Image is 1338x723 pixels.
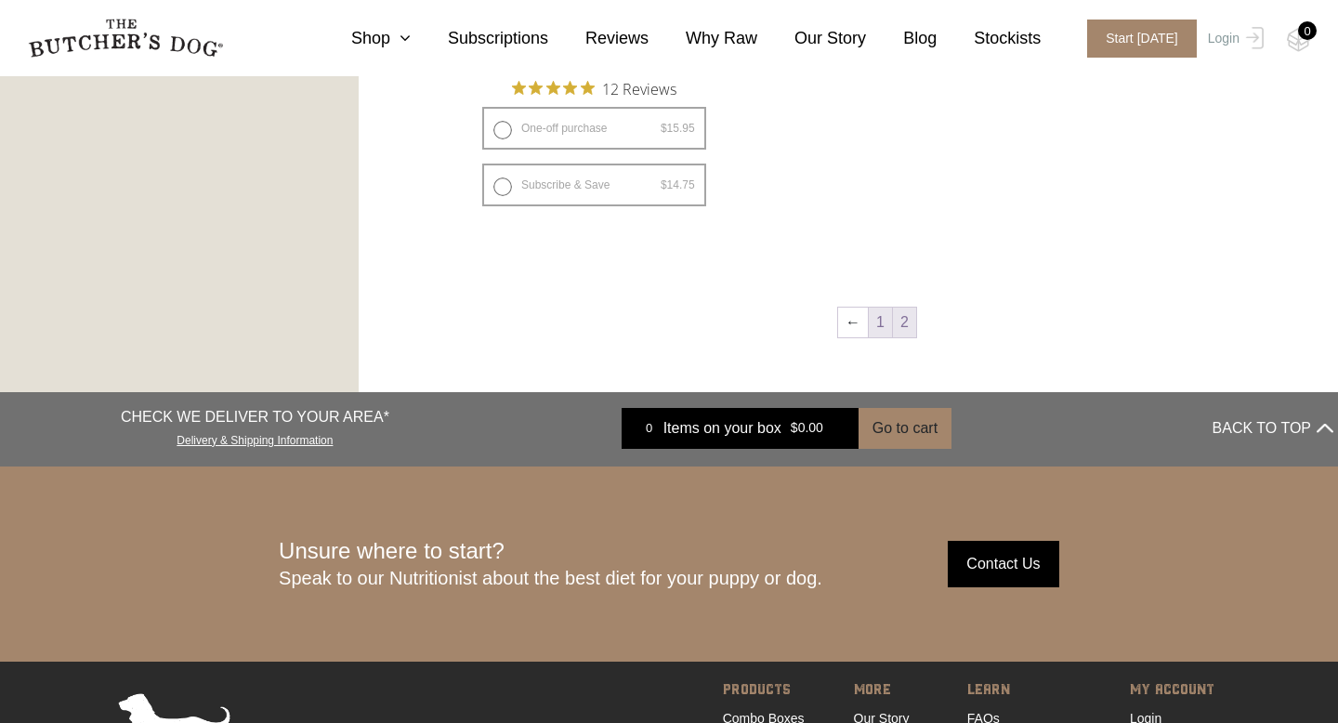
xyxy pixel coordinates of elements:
[723,678,805,704] span: PRODUCTS
[1298,21,1317,40] div: 0
[622,408,859,449] a: 0 Items on your box $0.00
[661,178,695,191] bdi: 14.75
[314,26,411,51] a: Shop
[279,568,822,588] span: Speak to our Nutritionist about the best diet for your puppy or dog.
[279,538,822,590] div: Unsure where to start?
[854,678,918,704] span: MORE
[893,308,916,337] span: Page 2
[791,420,823,435] bdi: 0.00
[661,122,667,135] span: $
[636,419,663,438] div: 0
[1213,406,1333,451] button: BACK TO TOP
[661,122,695,135] bdi: 15.95
[649,26,757,51] a: Why Raw
[948,541,1059,587] input: Contact Us
[482,164,706,206] label: Subscribe & Save
[791,420,798,435] span: $
[1287,28,1310,52] img: TBD_Cart-Empty.png
[548,26,649,51] a: Reviews
[602,74,676,102] span: 12 Reviews
[1087,20,1197,58] span: Start [DATE]
[661,178,667,191] span: $
[1130,678,1214,704] span: MY ACCOUNT
[1069,20,1203,58] a: Start [DATE]
[663,417,781,440] span: Items on your box
[937,26,1041,51] a: Stockists
[967,678,1081,704] span: LEARN
[869,308,892,337] a: Page 1
[1203,20,1264,58] a: Login
[121,406,389,428] p: CHECK WE DELIVER TO YOUR AREA*
[859,408,951,449] button: Go to cart
[838,308,868,337] a: ←
[866,26,937,51] a: Blog
[482,107,706,150] label: One-off purchase
[757,26,866,51] a: Our Story
[177,429,333,447] a: Delivery & Shipping Information
[512,74,676,102] button: Rated 4.8 out of 5 stars from 12 reviews. Jump to reviews.
[411,26,548,51] a: Subscriptions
